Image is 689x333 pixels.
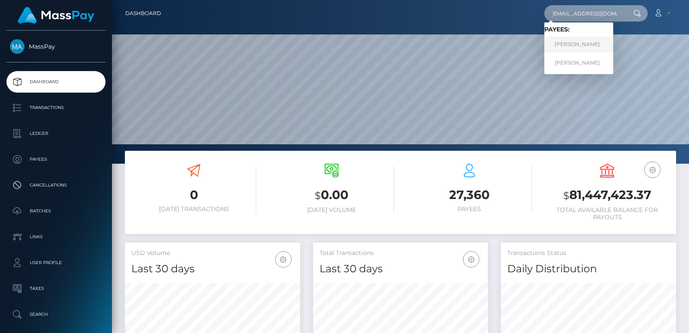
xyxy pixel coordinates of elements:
p: Cancellations [10,179,102,192]
a: [PERSON_NAME] [544,37,613,53]
h3: 0 [131,187,256,203]
a: Dashboard [125,4,161,22]
h5: USD Volume [131,249,294,258]
a: Batches [6,200,106,222]
p: Batches [10,205,102,218]
p: Payees [10,153,102,166]
a: Links [6,226,106,248]
h6: [DATE] Transactions [131,205,256,213]
p: User Profile [10,256,102,269]
a: Search [6,304,106,325]
h3: 81,447,423.37 [545,187,670,204]
span: MassPay [6,43,106,50]
img: MassPay Logo [18,7,94,24]
p: Links [10,230,102,243]
p: Dashboard [10,75,102,88]
a: Payees [6,149,106,170]
img: MassPay [10,39,25,54]
p: Taxes [10,282,102,295]
h6: Payees: [544,26,613,33]
h5: Total Transactions [320,249,482,258]
h3: 0.00 [269,187,394,204]
a: Ledger [6,123,106,144]
h5: Transactions Status [507,249,670,258]
a: Taxes [6,278,106,299]
h6: [DATE] Volume [269,206,394,214]
small: $ [563,190,569,202]
h4: Last 30 days [320,261,482,277]
h4: Last 30 days [131,261,294,277]
h6: Total Available Balance for Payouts [545,206,670,221]
h4: Daily Distribution [507,261,670,277]
a: Cancellations [6,174,106,196]
a: Dashboard [6,71,106,93]
p: Ledger [10,127,102,140]
p: Search [10,308,102,321]
a: [PERSON_NAME] [544,55,613,71]
a: User Profile [6,252,106,274]
small: $ [315,190,321,202]
a: Transactions [6,97,106,118]
h3: 27,360 [407,187,532,203]
p: Transactions [10,101,102,114]
input: Search... [544,5,625,22]
h6: Payees [407,205,532,213]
